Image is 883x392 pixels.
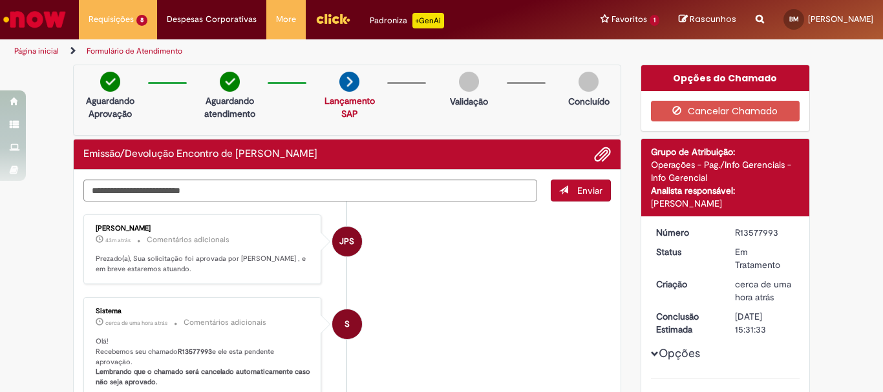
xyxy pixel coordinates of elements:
[167,13,257,26] span: Despesas Corporativas
[184,317,266,328] small: Comentários adicionais
[96,307,311,315] div: Sistema
[198,94,261,120] p: Aguardando atendimento
[83,180,537,201] textarea: Digite sua mensagem aqui...
[276,13,296,26] span: More
[1,6,68,32] img: ServiceNow
[345,309,350,340] span: S
[87,46,182,56] a: Formulário de Atendimento
[735,278,791,303] span: cerca de uma hora atrás
[646,278,726,291] dt: Criação
[450,95,488,108] p: Validação
[79,94,142,120] p: Aguardando Aprovação
[412,13,444,28] p: +GenAi
[646,226,726,239] dt: Número
[646,310,726,336] dt: Conclusão Estimada
[220,72,240,92] img: check-circle-green.png
[96,254,311,274] p: Prezado(a), Sua solicitação foi aprovada por [PERSON_NAME] , e em breve estaremos atuando.
[339,226,354,257] span: JPS
[568,95,610,108] p: Concluído
[96,336,311,387] p: Olá! Recebemos seu chamado e ele esta pendente aprovação.
[735,278,791,303] time: 29/09/2025 16:01:27
[332,309,362,339] div: System
[641,65,810,91] div: Opções do Chamado
[315,9,350,28] img: click_logo_yellow_360x200.png
[105,236,131,244] time: 29/09/2025 16:35:06
[651,145,800,158] div: Grupo de Atribuição:
[459,72,479,92] img: img-circle-grey.png
[735,278,795,304] div: 29/09/2025 16:01:27
[83,149,317,160] h2: Emissão/Devolução Encontro de Contas Fornecedor Histórico de tíquete
[105,319,167,327] span: cerca de uma hora atrás
[735,310,795,336] div: [DATE] 15:31:33
[96,225,311,232] div: [PERSON_NAME]
[551,180,611,201] button: Enviar
[651,197,800,210] div: [PERSON_NAME]
[136,15,147,26] span: 8
[147,234,229,245] small: Comentários adicionais
[332,227,362,256] div: Joao Pedro Sampaio Guimaraes
[735,245,795,271] div: Em Tratamento
[100,72,120,92] img: check-circle-green.png
[96,367,312,387] b: Lembrando que o chamado será cancelado automaticamente caso não seja aprovado.
[14,46,59,56] a: Página inicial
[651,158,800,184] div: Operações - Pag./Info Gerenciais - Info Gerencial
[690,13,736,25] span: Rascunhos
[10,39,579,63] ul: Trilhas de página
[679,14,736,26] a: Rascunhos
[89,13,134,26] span: Requisições
[651,101,800,121] button: Cancelar Chamado
[612,13,647,26] span: Favoritos
[178,347,212,356] b: R13577993
[105,319,167,327] time: 29/09/2025 16:05:16
[105,236,131,244] span: 43m atrás
[789,15,799,23] span: BM
[651,184,800,197] div: Analista responsável:
[577,185,602,196] span: Enviar
[594,146,611,163] button: Adicionar anexos
[324,95,375,119] a: Lançamento SAP
[808,14,873,25] span: [PERSON_NAME]
[579,72,599,92] img: img-circle-grey.png
[339,72,359,92] img: arrow-next.png
[650,15,659,26] span: 1
[370,13,444,28] div: Padroniza
[646,245,726,258] dt: Status
[735,226,795,239] div: R13577993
